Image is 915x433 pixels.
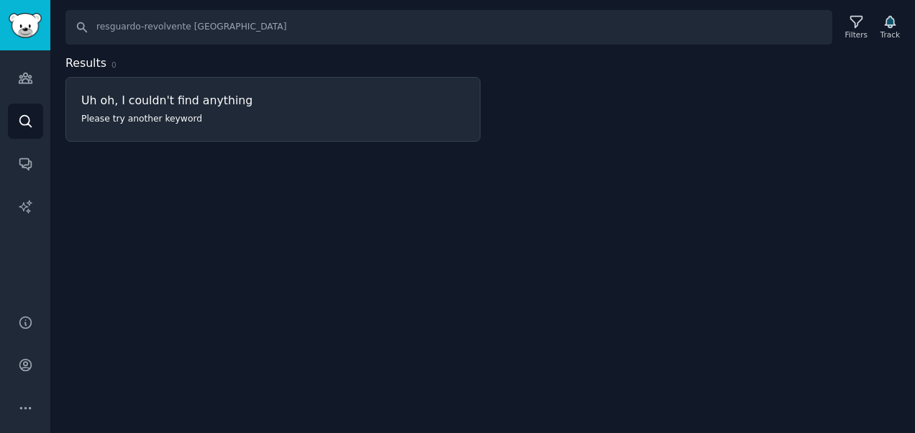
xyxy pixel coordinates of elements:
button: Track [875,12,905,42]
img: GummySearch logo [9,13,42,38]
span: 0 [111,60,117,69]
input: Search Keyword [65,10,832,45]
p: Please try another keyword [81,113,444,126]
div: Filters [845,29,868,40]
h3: Uh oh, I couldn't find anything [81,93,465,108]
span: Results [65,55,106,73]
div: Track [880,29,900,40]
